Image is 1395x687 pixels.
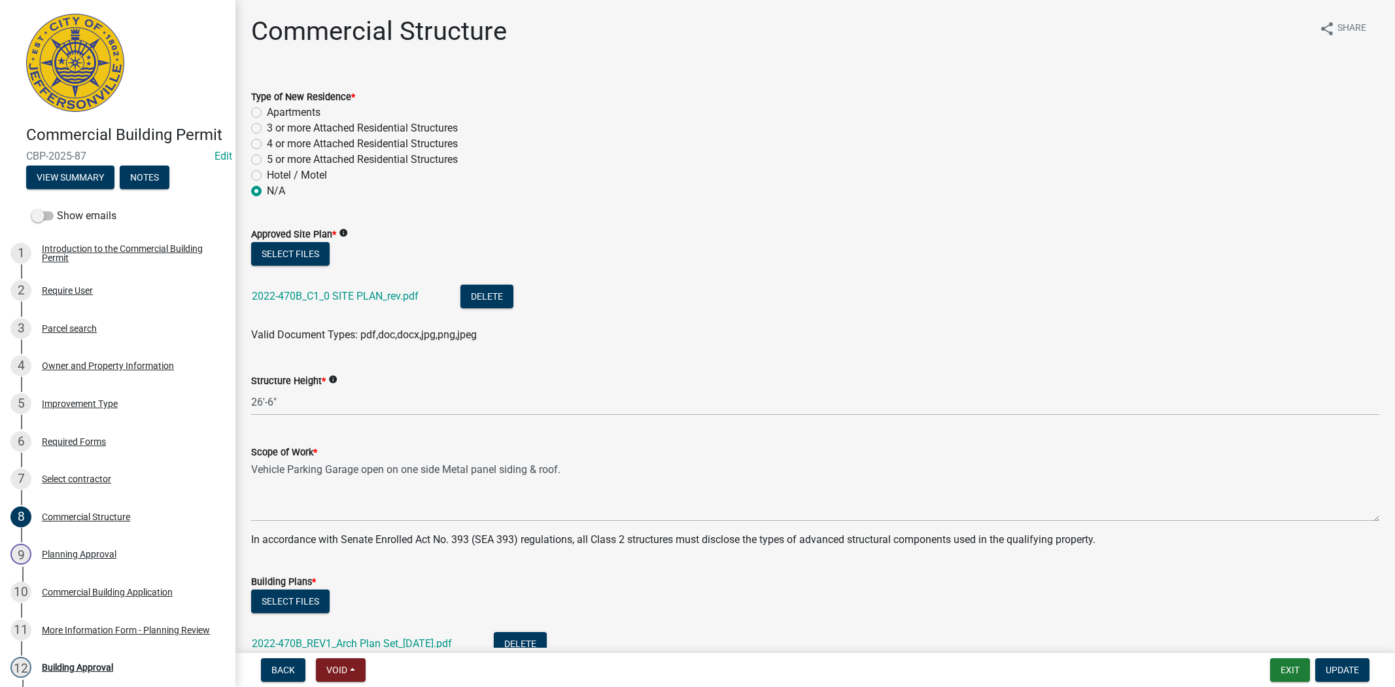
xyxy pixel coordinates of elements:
i: info [339,228,348,238]
div: 8 [10,506,31,527]
div: 3 [10,318,31,339]
div: Introduction to the Commercial Building Permit [42,244,215,262]
button: Void [316,658,366,682]
p: In accordance with Senate Enrolled Act No. 393 (SEA 393) regulations, all Class 2 structures must... [251,532,1379,548]
div: 4 [10,355,31,376]
div: Required Forms [42,437,106,446]
div: Commercial Building Application [42,588,173,597]
div: Planning Approval [42,550,116,559]
div: Parcel search [42,324,97,333]
label: Building Plans [251,578,316,587]
button: Exit [1270,658,1310,682]
div: 5 [10,393,31,414]
div: Commercial Structure [42,512,130,521]
button: Back [261,658,305,682]
button: Delete [460,285,513,308]
div: Require User [42,286,93,295]
wm-modal-confirm: Notes [120,173,169,183]
wm-modal-confirm: Edit Application Number [215,150,232,162]
span: Back [271,665,295,675]
a: 2022-470B_REV1_Arch Plan Set_[DATE].pdf [252,637,452,650]
div: 10 [10,582,31,603]
wm-modal-confirm: Summary [26,173,114,183]
img: City of Jeffersonville, Indiana [26,14,124,112]
button: Notes [120,166,169,189]
a: 2022-470B_C1_0 SITE PLAN_rev.pdf [252,290,419,302]
div: 6 [10,431,31,452]
button: shareShare [1309,16,1377,41]
label: Hotel / Motel [267,167,327,183]
label: 4 or more Attached Residential Structures [267,136,458,152]
div: 9 [10,544,31,565]
div: More Information Form - Planning Review [42,625,210,635]
span: Update [1326,665,1359,675]
label: Type of New Residence [251,93,355,102]
span: Valid Document Types: pdf,doc,docx,jpg,png,jpeg [251,328,477,341]
i: info [328,375,337,384]
wm-modal-confirm: Delete Document [494,639,547,651]
span: Void [326,665,347,675]
h4: Commercial Building Permit [26,126,225,145]
label: 5 or more Attached Residential Structures [267,152,458,167]
i: share [1319,21,1335,37]
button: Delete [494,632,547,656]
label: N/A [267,183,285,199]
label: Scope of Work [251,448,317,457]
wm-modal-confirm: Delete Document [460,291,513,304]
label: Show emails [31,208,116,224]
label: Approved Site Plan [251,230,336,239]
div: 11 [10,620,31,641]
div: Building Approval [42,663,113,672]
label: Structure Height [251,377,326,386]
span: CBP-2025-87 [26,150,209,162]
div: Improvement Type [42,399,118,408]
a: Edit [215,150,232,162]
button: Update [1315,658,1369,682]
label: 3 or more Attached Residential Structures [267,120,458,136]
div: 1 [10,243,31,264]
label: Apartments [267,105,320,120]
button: Select files [251,242,330,266]
button: Select files [251,590,330,613]
div: 7 [10,468,31,489]
div: 2 [10,280,31,301]
span: Share [1337,21,1366,37]
div: Select contractor [42,474,111,484]
button: View Summary [26,166,114,189]
div: Owner and Property Information [42,361,174,370]
div: 12 [10,657,31,678]
h1: Commercial Structure [251,16,507,47]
